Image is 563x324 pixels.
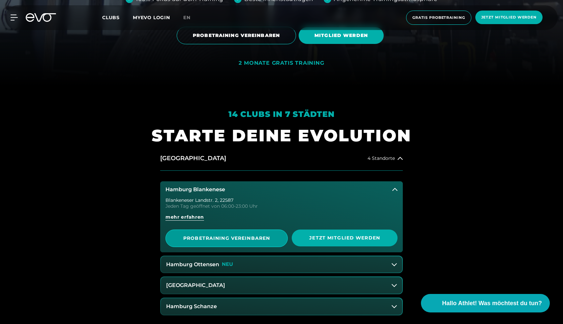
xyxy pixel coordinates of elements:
[133,15,170,20] a: MYEVO LOGIN
[308,234,382,241] span: Jetzt Mitglied werden
[412,15,465,20] span: Gratis Probetraining
[442,299,542,308] span: Hallo Athlet! Was möchtest du tun?
[160,181,403,198] button: Hamburg Blankenese
[165,204,398,208] div: Jeden Tag geöffnet von 06:00-23:00 Uhr
[165,230,288,247] a: PROBETRAINING VEREINBAREN
[160,146,403,171] button: [GEOGRAPHIC_DATA]4 Standorte
[161,277,402,294] button: [GEOGRAPHIC_DATA]
[165,187,225,193] h3: Hamburg Blankenese
[421,294,550,312] button: Hallo Athlet! Was möchtest du tun?
[166,304,217,309] h3: Hamburg Schanze
[404,11,473,25] a: Gratis Probetraining
[481,15,537,20] span: Jetzt Mitglied werden
[165,198,398,202] div: Blankeneser Landstr. 2 , 22587
[165,214,398,226] a: mehr erfahren
[183,15,191,20] span: en
[299,22,386,49] a: MITGLIED WERDEN
[473,11,545,25] a: Jetzt Mitglied werden
[165,214,204,221] span: mehr erfahren
[183,14,198,21] a: en
[228,109,335,119] em: 14 Clubs in 7 Städten
[239,60,324,67] div: 2 MONATE GRATIS TRAINING
[161,256,402,273] button: Hamburg OttensenNEU
[177,22,299,49] a: PROBETRAINING VEREINBAREN
[160,154,226,162] h2: [GEOGRAPHIC_DATA]
[368,156,395,161] span: 4 Standorte
[102,15,120,20] span: Clubs
[152,125,411,146] h1: STARTE DEINE EVOLUTION
[166,262,219,268] h3: Hamburg Ottensen
[222,262,233,267] p: NEU
[161,298,402,315] button: Hamburg Schanze
[166,282,225,288] h3: [GEOGRAPHIC_DATA]
[292,230,398,247] a: Jetzt Mitglied werden
[314,32,368,39] span: MITGLIED WERDEN
[102,14,133,20] a: Clubs
[182,235,272,242] span: PROBETRAINING VEREINBAREN
[193,32,280,39] span: PROBETRAINING VEREINBAREN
